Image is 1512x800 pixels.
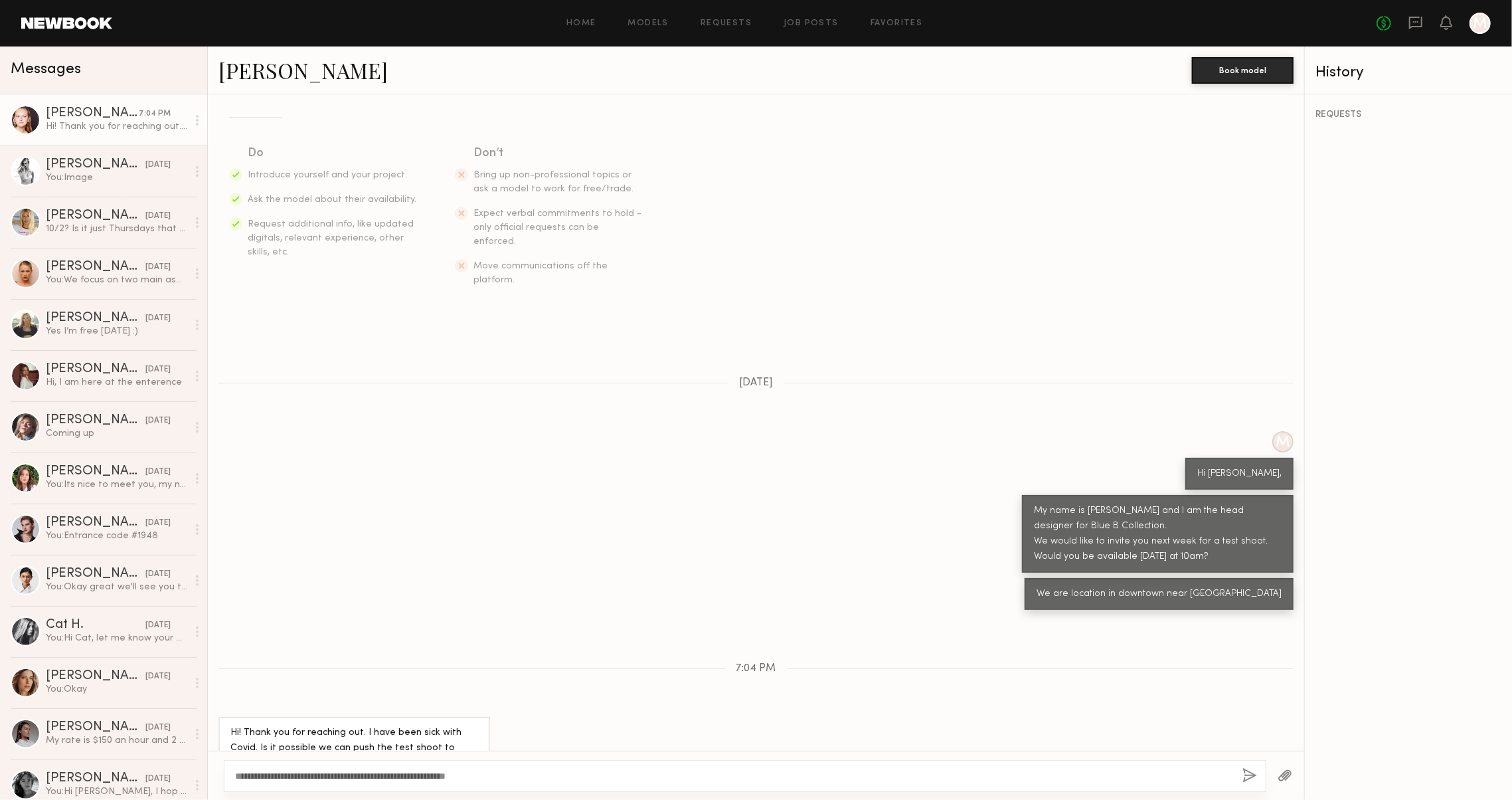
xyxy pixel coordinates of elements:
[46,478,187,491] div: You: Its nice to meet you, my name is [PERSON_NAME] and I am the Head Designer at Blue B Collecti...
[46,209,145,223] div: [PERSON_NAME]
[145,773,171,785] div: [DATE]
[145,722,171,734] div: [DATE]
[1192,64,1294,75] a: Book model
[566,19,596,28] a: Home
[46,414,145,427] div: [PERSON_NAME]
[46,376,187,389] div: Hi, I am here at the enterence
[1037,587,1282,602] div: We are location in downtown near [GEOGRAPHIC_DATA]
[248,171,407,179] span: Introduce yourself and your project.
[46,171,187,184] div: You: Image
[145,619,171,632] div: [DATE]
[1315,110,1501,120] div: REQUESTS
[145,517,171,530] div: [DATE]
[248,144,418,163] div: Do
[46,619,145,632] div: Cat H.
[46,567,145,581] div: [PERSON_NAME]
[701,19,752,28] a: Requests
[46,325,187,338] div: Yes I’m free [DATE] :)
[46,260,145,274] div: [PERSON_NAME]
[46,785,187,798] div: You: Hi [PERSON_NAME], I hop you are well :) I just wanted to see if your available [DATE] (5/20)...
[46,581,187,593] div: You: Okay great we'll see you then
[230,726,478,771] div: Hi! Thank you for reaching out. I have been sick with Covid. Is it possible we can push the test ...
[46,312,145,325] div: [PERSON_NAME]
[46,274,187,286] div: You: We focus on two main aspects: first, the online portfolio. When candidates arrive, they ofte...
[46,223,187,235] div: 10/2? Is it just Thursdays that you have available? If so would the 9th or 16th work?
[11,62,81,77] span: Messages
[145,363,171,376] div: [DATE]
[473,209,641,246] span: Expect verbal commitments to hold - only official requests can be enforced.
[46,120,187,133] div: Hi! Thank you for reaching out. I have been sick with Covid. Is it possible we can push the test ...
[46,772,145,785] div: [PERSON_NAME]
[784,19,839,28] a: Job Posts
[46,107,139,120] div: [PERSON_NAME]
[46,427,187,440] div: Coming up
[1470,13,1491,34] a: M
[1315,65,1501,80] div: History
[46,530,187,542] div: You: Entrance code #1948
[248,195,416,204] span: Ask the model about their availability.
[739,377,773,389] span: [DATE]
[46,465,145,478] div: [PERSON_NAME]
[473,144,643,163] div: Don’t
[145,415,171,427] div: [DATE]
[46,721,145,734] div: [PERSON_NAME]
[145,261,171,274] div: [DATE]
[1034,504,1282,565] div: My name is [PERSON_NAME] and I am the head designer for Blue B Collection. We would like to invit...
[46,683,187,696] div: You: Okay
[628,19,669,28] a: Models
[1197,466,1282,482] div: Hi [PERSON_NAME],
[145,210,171,223] div: [DATE]
[46,516,145,530] div: [PERSON_NAME]
[145,466,171,478] div: [DATE]
[46,158,145,171] div: [PERSON_NAME]
[46,670,145,683] div: [PERSON_NAME]
[248,220,414,256] span: Request additional info, like updated digitals, relevant experience, other skills, etc.
[145,159,171,171] div: [DATE]
[1192,57,1294,84] button: Book model
[145,568,171,581] div: [DATE]
[736,663,776,674] span: 7:04 PM
[139,108,171,120] div: 7:04 PM
[145,312,171,325] div: [DATE]
[473,262,608,284] span: Move communications off the platform.
[473,171,633,193] span: Bring up non-professional topics or ask a model to work for free/trade.
[218,56,388,84] a: [PERSON_NAME]
[46,734,187,747] div: My rate is $150 an hour and 2 hours minimum
[145,670,171,683] div: [DATE]
[46,632,187,645] div: You: Hi Cat, let me know your availability
[871,19,923,28] a: Favorites
[46,363,145,376] div: [PERSON_NAME]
